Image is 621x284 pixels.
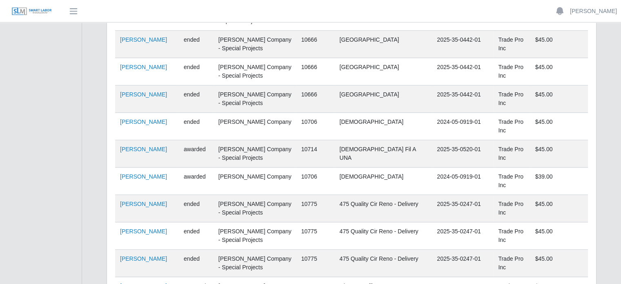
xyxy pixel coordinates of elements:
td: Trade Pro Inc [493,85,530,113]
td: [GEOGRAPHIC_DATA] [335,85,432,113]
td: [DEMOGRAPHIC_DATA] Fil A UNA [335,140,432,168]
td: [DEMOGRAPHIC_DATA] [335,168,432,195]
a: [PERSON_NAME] [120,201,167,207]
td: 2025-35-0442-01 [432,85,493,113]
td: [PERSON_NAME] Company - Special Projects [214,58,296,85]
td: [DEMOGRAPHIC_DATA] [335,113,432,140]
td: 475 Quality Cir Reno - Delivery [335,250,432,277]
img: SLM Logo [11,7,52,16]
td: [PERSON_NAME] Company - Special Projects [214,222,296,250]
td: $45.00 [530,31,588,58]
td: 2025-35-0442-01 [432,58,493,85]
td: [PERSON_NAME] Company - Special Projects [214,195,296,222]
td: [PERSON_NAME] Company [214,168,296,195]
td: ended [179,58,214,85]
td: ended [179,85,214,113]
a: [PERSON_NAME] [120,255,167,262]
td: $39.00 [530,168,588,195]
td: 10775 [296,222,335,250]
td: $45.00 [530,195,588,222]
a: [PERSON_NAME] [570,7,617,16]
td: ended [179,31,214,58]
td: Trade Pro Inc [493,31,530,58]
td: [PERSON_NAME] Company [214,113,296,140]
td: 2024-05-0919-01 [432,113,493,140]
td: [PERSON_NAME] Company - Special Projects [214,85,296,113]
td: Trade Pro Inc [493,113,530,140]
a: [PERSON_NAME] [120,64,167,70]
td: $45.00 [530,222,588,250]
td: 475 Quality Cir Reno - Delivery [335,195,432,222]
td: Trade Pro Inc [493,168,530,195]
a: [PERSON_NAME] [120,36,167,43]
a: [PERSON_NAME] [120,119,167,125]
td: 10666 [296,58,335,85]
td: 2025-35-0442-01 [432,31,493,58]
td: awarded [179,140,214,168]
td: 2025-35-0247-01 [432,222,493,250]
td: 475 Quality Cir Reno - Delivery [335,222,432,250]
a: [PERSON_NAME] [120,228,167,235]
td: 10666 [296,31,335,58]
td: ended [179,195,214,222]
td: 2025-35-0247-01 [432,195,493,222]
td: 10714 [296,140,335,168]
td: Trade Pro Inc [493,195,530,222]
td: 2024-05-0919-01 [432,168,493,195]
td: awarded [179,168,214,195]
td: Trade Pro Inc [493,250,530,277]
td: [PERSON_NAME] Company - Special Projects [214,31,296,58]
td: Trade Pro Inc [493,222,530,250]
td: $45.00 [530,85,588,113]
a: [PERSON_NAME] [120,173,167,180]
td: 10775 [296,195,335,222]
td: $45.00 [530,140,588,168]
td: 10706 [296,168,335,195]
td: [PERSON_NAME] Company - Special Projects [214,140,296,168]
a: [PERSON_NAME] [120,146,167,152]
td: 2025-35-0520-01 [432,140,493,168]
td: 10775 [296,250,335,277]
td: $45.00 [530,250,588,277]
td: 10706 [296,113,335,140]
td: 2025-35-0247-01 [432,250,493,277]
td: 10666 [296,85,335,113]
td: Trade Pro Inc [493,58,530,85]
td: Trade Pro Inc [493,140,530,168]
td: ended [179,222,214,250]
td: [PERSON_NAME] Company - Special Projects [214,250,296,277]
a: [PERSON_NAME] [120,91,167,98]
td: [GEOGRAPHIC_DATA] [335,58,432,85]
td: $45.00 [530,113,588,140]
td: $45.00 [530,58,588,85]
td: [GEOGRAPHIC_DATA] [335,31,432,58]
td: ended [179,250,214,277]
td: ended [179,113,214,140]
